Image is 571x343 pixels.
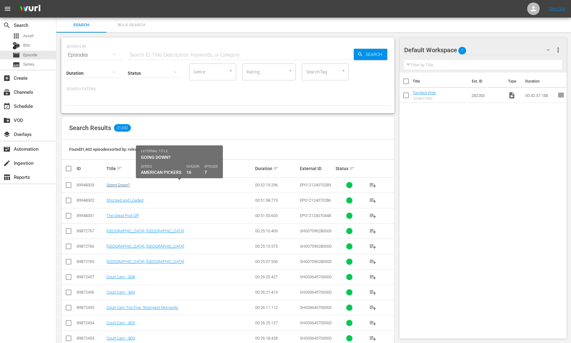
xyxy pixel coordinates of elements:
div: 89948303 [77,183,105,187]
div: 89872766 [77,244,105,249]
td: 00:42:37.188 [523,88,557,103]
a: Tangled Web [413,90,436,95]
img: ans4CAIJ8jUAAAAAAAAAAAAAAAAAAAAAAAAgQb4GAAAAAAAAAAAAAAAAAAAAAAAAJMjXAAAAAAAAAAAAAAAAAAAAAAAAgAT5G... [15,2,45,16]
a: Court Cam - 808 [106,275,135,279]
span: playlist_add [369,258,377,265]
span: EP012124070286 [300,198,331,203]
div: ID [77,166,105,171]
div: 00:51:55.605 [255,213,298,218]
span: Episode [13,51,20,59]
span: Reports [3,174,11,181]
span: reorder [557,91,565,99]
span: SH033645700000 [300,275,332,279]
div: 00:25:10.575 [255,244,298,249]
span: Bits [23,42,30,48]
span: more_vert [554,46,562,54]
span: playlist_add [369,227,377,235]
button: playlist_add [365,239,380,254]
a: Court Cam Top Five: Strangest Moments [106,305,178,310]
div: Bits [13,42,20,49]
span: Series [23,61,34,68]
div: 89872765 [77,259,105,264]
span: sort [349,166,355,171]
th: Type [504,73,522,90]
span: SH007096280000 [300,259,332,264]
span: playlist_add [369,304,377,311]
div: Tangled Web [413,96,436,100]
span: Search [60,22,103,29]
span: Video [508,92,516,99]
span: sort [273,166,279,171]
span: 1 [458,44,466,57]
button: playlist_add [365,285,380,300]
span: SH033645700000 [300,305,332,310]
span: Automation [3,145,11,153]
span: playlist_add [369,335,377,342]
div: 00:26:11.112 [255,305,298,310]
span: playlist_add [369,212,377,219]
div: 00:51:38.773 [255,198,298,203]
th: Title [413,73,468,90]
button: playlist_add [365,254,380,269]
div: External ID [300,166,334,171]
button: Open [287,68,293,74]
a: Going Down? [106,183,130,187]
span: EP012124070289 [300,183,331,187]
span: playlist_add [369,289,377,296]
div: 00:25:07.506 [255,259,298,264]
div: 89872767 [77,229,105,233]
span: Found 31,602 episodes sorted by: relevance [69,147,145,152]
span: playlist_add [369,319,377,327]
span: Search Results [69,124,111,132]
div: Episodes [66,46,121,64]
div: 00:52:19.296 [255,183,298,187]
div: Default Workspace [404,41,556,59]
div: 89872457 [77,275,105,279]
span: Series [13,61,20,68]
a: Court Cam - 803 [106,336,135,340]
span: 31,602 [114,124,131,132]
span: Overlays [3,131,11,138]
span: SH007096280000 [300,244,332,249]
p: Search Filters: [66,87,389,92]
div: 00:25:10.409 [255,229,298,233]
a: Court Cam - 804 [106,290,135,295]
button: playlist_add [365,208,380,223]
span: Schedule [3,103,11,110]
div: 89872454 [77,320,105,325]
button: playlist_add [365,178,380,193]
div: 00:26:25.427 [255,275,298,279]
span: EP012124070448 [300,213,331,218]
div: 89948302 [77,198,105,203]
span: Asset [13,32,20,40]
button: Open [228,68,234,74]
button: playlist_add [365,193,380,208]
button: Open [341,68,347,74]
th: Duration [522,73,559,90]
span: Episode [23,52,37,58]
span: Ingestion [3,159,11,167]
div: 89872455 [77,305,105,310]
a: [GEOGRAPHIC_DATA], [GEOGRAPHIC_DATA] [106,259,184,264]
div: 89948301 [77,213,105,218]
span: VOD [3,117,11,124]
button: playlist_add [365,224,380,239]
a: Shocked and Loaded [106,198,143,203]
span: SH033645700000 [300,336,332,340]
th: Ext. ID [468,73,505,90]
span: Channels [3,88,11,96]
span: sort [117,166,122,171]
a: [GEOGRAPHIC_DATA], [GEOGRAPHIC_DATA] [106,244,184,249]
div: Title [106,165,253,172]
a: [GEOGRAPHIC_DATA], [GEOGRAPHIC_DATA] [106,229,184,233]
span: Create [3,74,11,82]
div: 00:26:25.127 [255,320,298,325]
button: more_vert [554,43,562,58]
span: menu [4,5,11,13]
button: playlist_add [365,300,380,315]
span: playlist_add [369,273,377,281]
button: playlist_add [365,315,380,330]
span: SH033645700000 [300,290,332,295]
span: Search [363,49,387,60]
button: playlist_add [365,270,380,285]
